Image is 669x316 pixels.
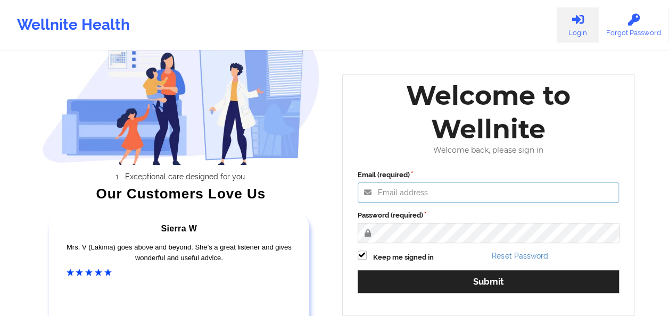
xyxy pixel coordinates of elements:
[358,270,620,293] button: Submit
[358,210,620,221] label: Password (required)
[598,7,669,43] a: Forgot Password
[358,182,620,203] input: Email address
[557,7,598,43] a: Login
[373,252,434,263] label: Keep me signed in
[42,188,320,199] div: Our Customers Love Us
[358,170,620,180] label: Email (required)
[42,14,320,165] img: wellnite-auth-hero_200.c722682e.png
[67,242,292,263] div: Mrs. V (Lakima) goes above and beyond. She’s a great listener and gives wonderful and useful advice.
[161,224,197,233] span: Sierra W
[52,172,320,181] li: Exceptional care designed for you.
[350,79,627,146] div: Welcome to Wellnite
[492,252,548,260] a: Reset Password
[350,146,627,155] div: Welcome back, please sign in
